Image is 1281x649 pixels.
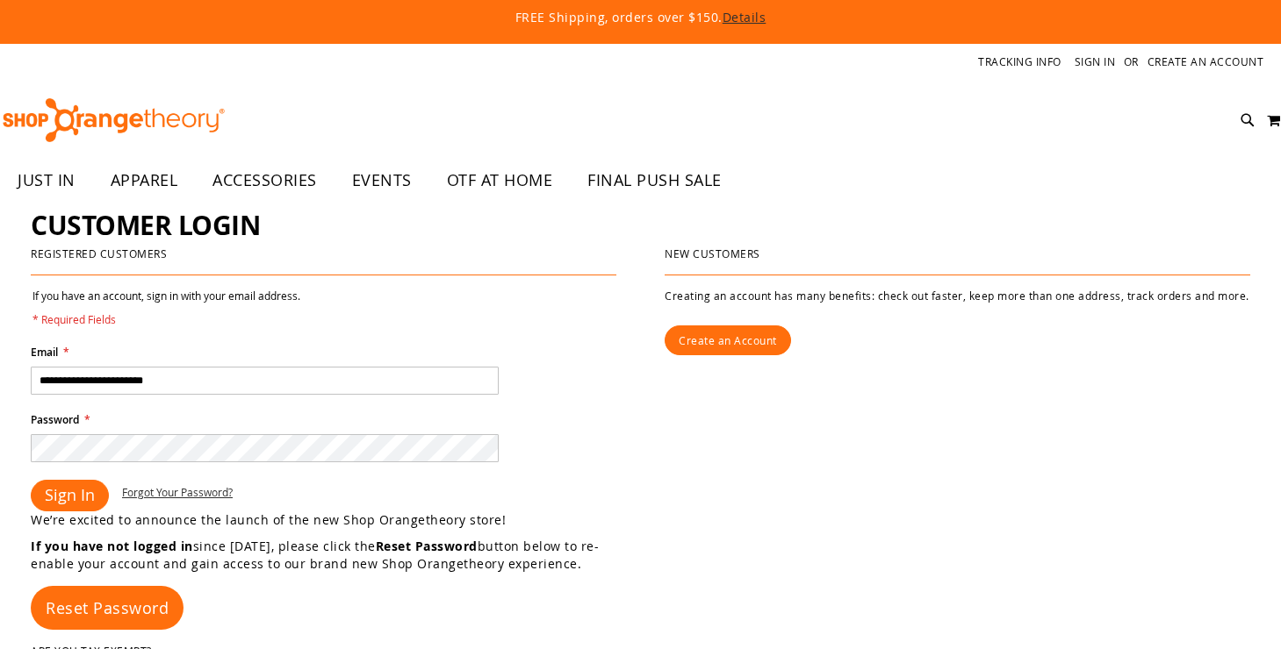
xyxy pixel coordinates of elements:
strong: Registered Customers [31,246,167,260]
p: FREE Shipping, orders over $150. [114,9,1168,26]
a: ACCESSORIES [195,160,335,201]
p: Creating an account has many benefits: check out faster, keep more than one address, track orders... [665,289,1250,303]
p: We’re excited to announce the launch of the new Shop Orangetheory store! [31,511,641,529]
span: APPAREL [111,160,178,200]
a: Create an Account [1148,54,1264,69]
span: Forgot Your Password? [122,485,233,499]
span: JUST IN [18,160,76,200]
a: Reset Password [31,586,184,630]
a: Create an Account [665,325,791,355]
a: OTF AT HOME [429,160,571,201]
span: Reset Password [46,597,169,618]
a: FINAL PUSH SALE [570,160,739,201]
span: Customer Login [31,207,260,243]
legend: If you have an account, sign in with your email address. [31,289,302,327]
span: Create an Account [679,333,777,347]
span: Sign In [45,484,95,505]
p: since [DATE], please click the button below to re-enable your account and gain access to our bran... [31,538,641,573]
span: Password [31,412,79,427]
span: EVENTS [352,160,412,200]
a: APPAREL [93,160,196,201]
span: FINAL PUSH SALE [587,160,722,200]
strong: If you have not logged in [31,538,193,554]
strong: New Customers [665,246,760,260]
span: Email [31,345,58,360]
strong: Reset Password [376,538,478,554]
a: Tracking Info [978,54,1062,69]
a: Sign In [1075,54,1116,69]
a: EVENTS [335,160,429,201]
button: Sign In [31,480,109,511]
span: * Required Fields [32,312,300,327]
span: ACCESSORIES [212,160,317,200]
span: OTF AT HOME [447,160,553,200]
a: Forgot Your Password? [122,485,233,500]
a: Details [723,9,766,25]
